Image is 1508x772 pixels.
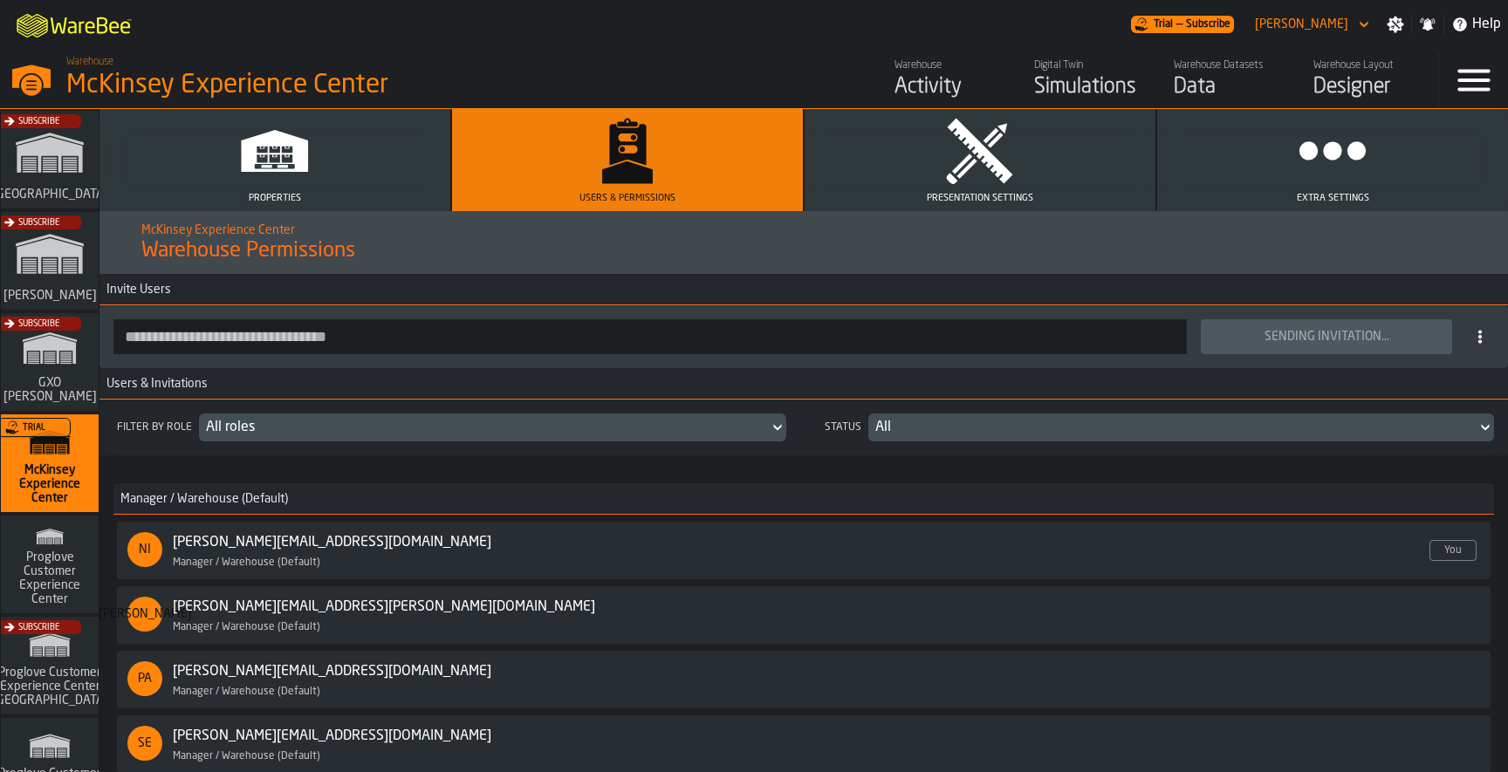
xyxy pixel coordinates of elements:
[127,597,162,632] div: [PERSON_NAME]
[99,274,1508,305] h3: title-section-Invite Users
[1313,59,1424,72] div: Warehouse Layout
[1211,330,1442,344] div: Sending Invitation...
[1,516,99,617] a: link-to-/wh/i/ad8a128b-0962-41b6-b9c5-f48cc7973f93/simulations
[880,52,1019,108] a: link-to-/wh/i/99265d59-bd42-4a33-a5fd-483dee362034/feed/
[1439,52,1508,108] label: button-toggle-Menu
[1034,59,1145,72] div: Digital Twin
[113,492,288,506] span: Manager / Warehouse (Default)
[249,193,301,204] span: Properties
[821,413,1494,441] div: StatusDropdownMenuValue-all
[18,117,59,126] span: Subscribe
[113,483,1494,515] h3: title-section-Manager / Warehouse (Default)
[173,661,491,682] a: [PERSON_NAME][EMAIL_ADDRESS][DOMAIN_NAME]
[1380,16,1411,33] label: button-toggle-Settings
[23,423,45,433] span: Trial
[1159,52,1299,108] a: link-to-/wh/i/99265d59-bd42-4a33-a5fd-483dee362034/data
[895,73,1005,101] div: Activity
[1154,18,1173,31] span: Trial
[173,532,491,553] a: [PERSON_NAME][EMAIL_ADDRESS][DOMAIN_NAME]
[113,413,786,441] div: Filter by roleDropdownMenuValue-all
[113,319,1187,354] label: button-toolbar-
[173,750,547,762] div: Manager / Warehouse (Default)
[875,417,1470,438] div: DropdownMenuValue-all
[1313,73,1424,101] div: Designer
[99,211,1508,274] div: title-Warehouse Permissions
[66,70,538,101] div: McKinsey Experience Center
[18,623,59,632] span: Subscribe
[927,193,1033,204] span: Presentation Settings
[1,313,99,414] a: link-to-/wh/i/baca6aa3-d1fc-43c0-a604-2a1c9d5db74d/simulations
[1299,52,1438,108] a: link-to-/wh/i/99265d59-bd42-4a33-a5fd-483dee362034/designer
[895,59,1005,72] div: Warehouse
[1019,52,1159,108] a: link-to-/wh/i/99265d59-bd42-4a33-a5fd-483dee362034/simulations
[1,212,99,313] a: link-to-/wh/i/1653e8cc-126b-480f-9c47-e01e76aa4a88/simulations
[127,661,162,696] div: PA
[127,726,162,761] div: SE
[1174,59,1285,72] div: Warehouse Datasets
[173,621,651,633] div: Manager / Warehouse (Default)
[113,421,195,434] div: Filter by role
[1176,18,1182,31] span: —
[1201,319,1452,354] button: button-Sending Invitation...
[1429,540,1477,561] span: You
[18,218,59,228] span: Subscribe
[127,532,162,567] div: NI
[1297,193,1369,204] span: Extra Settings
[579,193,675,204] span: Users & Permissions
[8,550,92,606] span: Proglove Customer Experience Center
[1186,18,1230,31] span: Subscribe
[66,56,113,68] span: Warehouse
[1412,16,1443,33] label: button-toggle-Notifications
[1034,73,1145,101] div: Simulations
[1255,17,1348,31] div: DropdownMenuValue-Nikola Ajzenhamer
[173,726,491,747] a: [PERSON_NAME][EMAIL_ADDRESS][DOMAIN_NAME]
[1,414,99,516] a: link-to-/wh/i/99265d59-bd42-4a33-a5fd-483dee362034/simulations
[141,220,1466,237] h2: Sub Title
[173,686,547,698] div: Manager / Warehouse (Default)
[1472,14,1501,35] span: Help
[821,421,865,434] div: Status
[99,283,171,297] span: Invite Users
[173,597,595,618] a: [PERSON_NAME][EMAIL_ADDRESS][PERSON_NAME][DOMAIN_NAME]
[206,417,762,438] div: DropdownMenuValue-all
[173,557,547,569] div: Manager / Warehouse (Default)
[1444,14,1508,35] label: button-toggle-Help
[1174,73,1285,101] div: Data
[18,319,59,329] span: Subscribe
[141,237,355,265] span: Warehouse Permissions
[1131,16,1234,33] div: Menu Subscription
[99,377,208,391] span: Users & Invitations
[1248,14,1373,35] div: DropdownMenuValue-Nikola Ajzenhamer
[99,368,1508,400] h3: title-section-Users & Invitations
[1,617,99,718] a: link-to-/wh/i/fa949e79-6535-42a1-9210-3ec8e248409d/simulations
[1,111,99,212] a: link-to-/wh/i/b5402f52-ce28-4f27-b3d4-5c6d76174849/simulations
[1131,16,1234,33] a: link-to-/wh/i/99265d59-bd42-4a33-a5fd-483dee362034/pricing/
